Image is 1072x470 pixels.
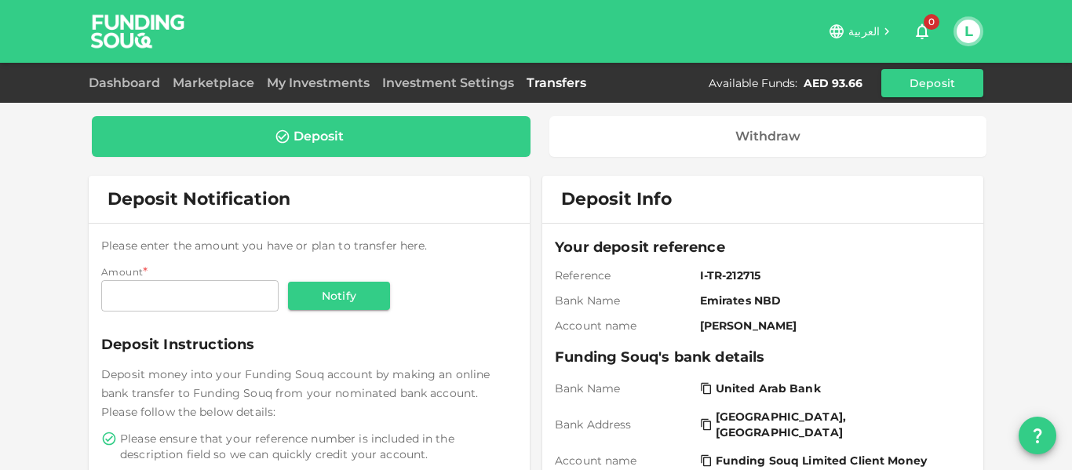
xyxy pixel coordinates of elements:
[700,268,964,283] span: I-TR-212715
[89,75,166,90] a: Dashboard
[101,367,490,419] span: Deposit money into your Funding Souq account by making an online bank transfer to Funding Souq fr...
[101,280,279,312] input: amount
[555,268,694,283] span: Reference
[700,293,964,308] span: Emirates NBD
[101,266,143,278] span: Amount
[92,116,531,157] a: Deposit
[120,431,514,462] span: Please ensure that your reference number is included in the description field so we can quickly c...
[881,69,983,97] button: Deposit
[561,188,672,210] span: Deposit Info
[555,293,694,308] span: Bank Name
[166,75,261,90] a: Marketplace
[520,75,593,90] a: Transfers
[555,346,971,368] span: Funding Souq's bank details
[261,75,376,90] a: My Investments
[555,381,694,396] span: Bank Name
[924,14,939,30] span: 0
[957,20,980,43] button: L
[716,409,961,440] span: [GEOGRAPHIC_DATA], [GEOGRAPHIC_DATA]
[804,75,862,91] div: AED 93.66
[716,453,927,468] span: Funding Souq Limited Client Money
[700,318,964,333] span: [PERSON_NAME]
[1019,417,1056,454] button: question
[555,417,694,432] span: Bank Address
[549,116,987,157] a: Withdraw
[101,239,428,253] span: Please enter the amount you have or plan to transfer here.
[555,318,694,333] span: Account name
[294,129,344,144] div: Deposit
[906,16,938,47] button: 0
[709,75,797,91] div: Available Funds :
[288,282,390,310] button: Notify
[108,188,290,209] span: Deposit Notification
[555,236,971,258] span: Your deposit reference
[848,24,880,38] span: العربية
[735,129,800,144] div: Withdraw
[101,333,517,355] span: Deposit Instructions
[716,381,821,396] span: United Arab Bank
[376,75,520,90] a: Investment Settings
[555,453,694,468] span: Account name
